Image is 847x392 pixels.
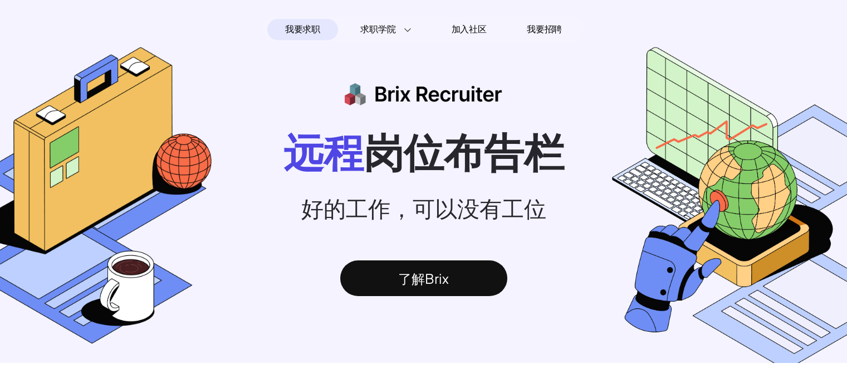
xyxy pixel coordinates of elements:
[340,260,507,296] div: 了解Brix
[285,21,320,38] span: 我要求职
[360,23,395,36] span: 求职学院
[452,21,487,38] span: 加入社区
[527,23,562,36] span: 我要招聘
[283,128,364,177] span: 远程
